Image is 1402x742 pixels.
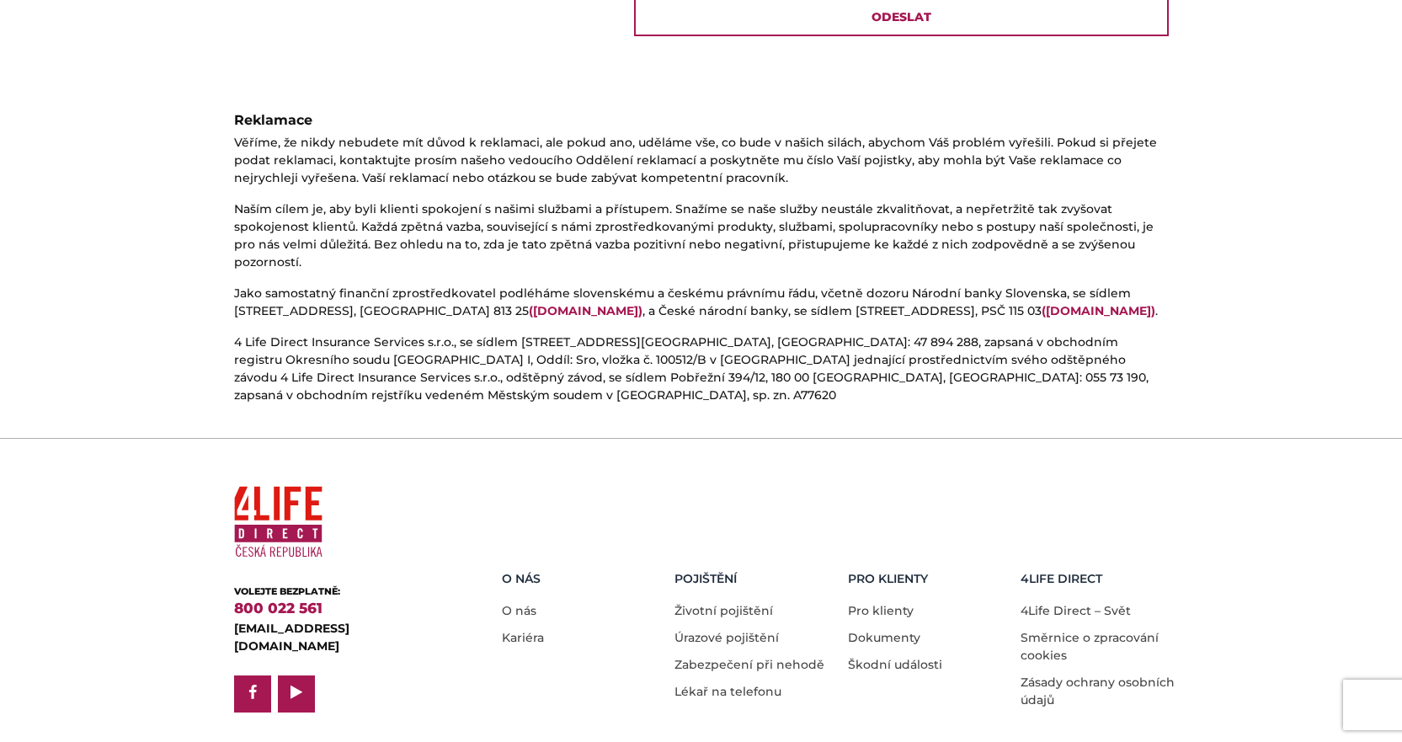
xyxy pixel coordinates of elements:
[234,285,1169,320] p: Jako samostatný finanční zprostředkovatel podléháme slovenskému a českému právnímu řádu, včetně d...
[234,600,323,617] a: 800 022 561
[234,334,1169,404] p: 4 Life Direct Insurance Services s.r.o., se sídlem [STREET_ADDRESS][GEOGRAPHIC_DATA], [GEOGRAPHIC...
[848,572,1009,586] h5: Pro Klienty
[848,603,914,618] a: Pro klienty
[674,572,835,586] h5: Pojištění
[234,585,449,599] div: VOLEJTE BEZPLATNĚ:
[848,657,942,672] a: Škodní události
[502,603,536,618] a: O nás
[529,303,642,318] a: ([DOMAIN_NAME])
[1021,572,1181,586] h5: 4LIFE DIRECT
[234,479,323,564] img: 4Life Direct Česká republika logo
[674,603,773,618] a: Životní pojištění
[502,630,544,645] a: Kariéra
[234,110,1169,131] div: Reklamace
[502,572,663,586] h5: O nás
[674,684,781,699] a: Lékař na telefonu
[1021,603,1131,618] a: 4Life Direct – Svět
[234,134,1169,187] p: Věříme, že nikdy nebudete mít důvod k reklamaci, ale pokud ano, uděláme vše, co bude v našich sil...
[674,630,779,645] a: Úrazové pojištění
[1042,303,1155,318] a: ([DOMAIN_NAME])
[234,621,349,654] a: [EMAIL_ADDRESS][DOMAIN_NAME]
[1021,675,1175,707] a: Zásady ochrany osobních údajů
[674,657,824,672] a: Zabezpečení při nehodě
[848,630,920,645] a: Dokumenty
[1021,630,1159,663] a: Směrnice o zpracování cookies
[234,200,1169,271] p: Naším cílem je, aby byli klienti spokojení s našimi službami a přístupem. Snažíme se naše služby ...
